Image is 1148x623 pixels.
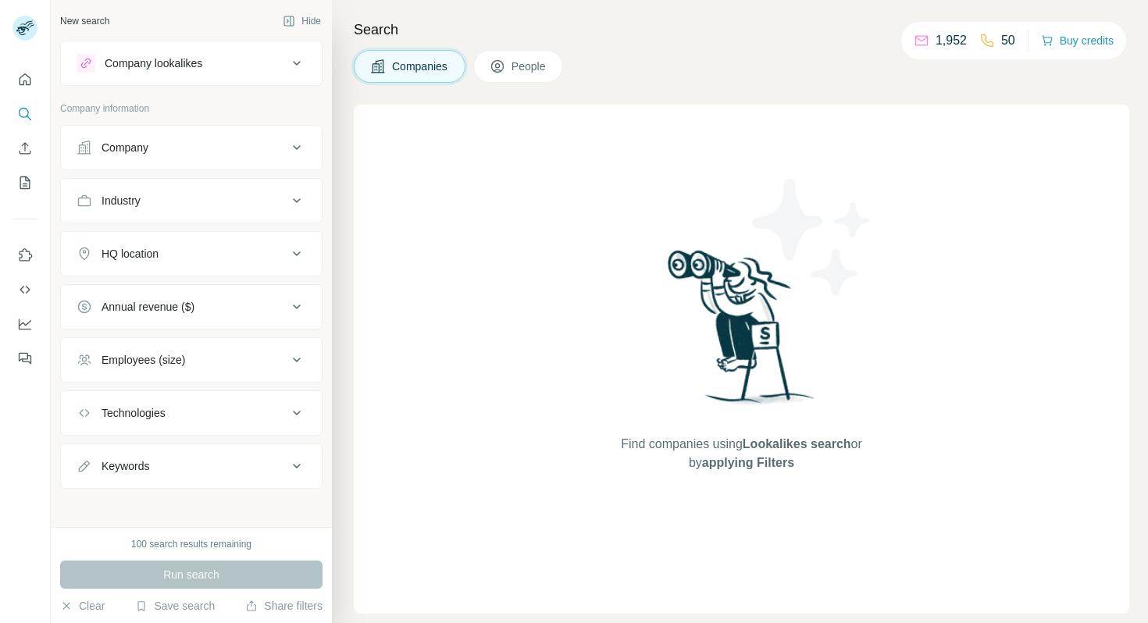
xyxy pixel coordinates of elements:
[102,458,149,474] div: Keywords
[60,598,105,614] button: Clear
[135,598,215,614] button: Save search
[12,276,37,304] button: Use Surfe API
[61,447,322,485] button: Keywords
[105,55,202,71] div: Company lookalikes
[512,59,547,74] span: People
[61,129,322,166] button: Company
[102,140,148,155] div: Company
[102,352,185,368] div: Employees (size)
[1041,30,1114,52] button: Buy credits
[60,14,109,28] div: New search
[61,341,322,379] button: Employees (size)
[131,537,251,551] div: 100 search results remaining
[12,134,37,162] button: Enrich CSV
[354,19,1129,41] h4: Search
[61,288,322,326] button: Annual revenue ($)
[742,167,882,308] img: Surfe Illustration - Stars
[102,299,194,315] div: Annual revenue ($)
[61,235,322,272] button: HQ location
[702,456,794,469] span: applying Filters
[1001,31,1015,50] p: 50
[12,100,37,128] button: Search
[102,405,166,421] div: Technologies
[102,193,141,208] div: Industry
[12,169,37,197] button: My lists
[12,344,37,372] button: Feedback
[61,394,322,432] button: Technologies
[61,182,322,219] button: Industry
[60,101,323,116] p: Company information
[743,437,851,450] span: Lookalikes search
[12,66,37,94] button: Quick start
[272,9,332,33] button: Hide
[245,598,323,614] button: Share filters
[936,31,967,50] p: 1,952
[616,435,866,472] span: Find companies using or by
[12,310,37,338] button: Dashboard
[12,241,37,269] button: Use Surfe on LinkedIn
[661,246,823,420] img: Surfe Illustration - Woman searching with binoculars
[102,246,159,262] div: HQ location
[61,44,322,82] button: Company lookalikes
[392,59,449,74] span: Companies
